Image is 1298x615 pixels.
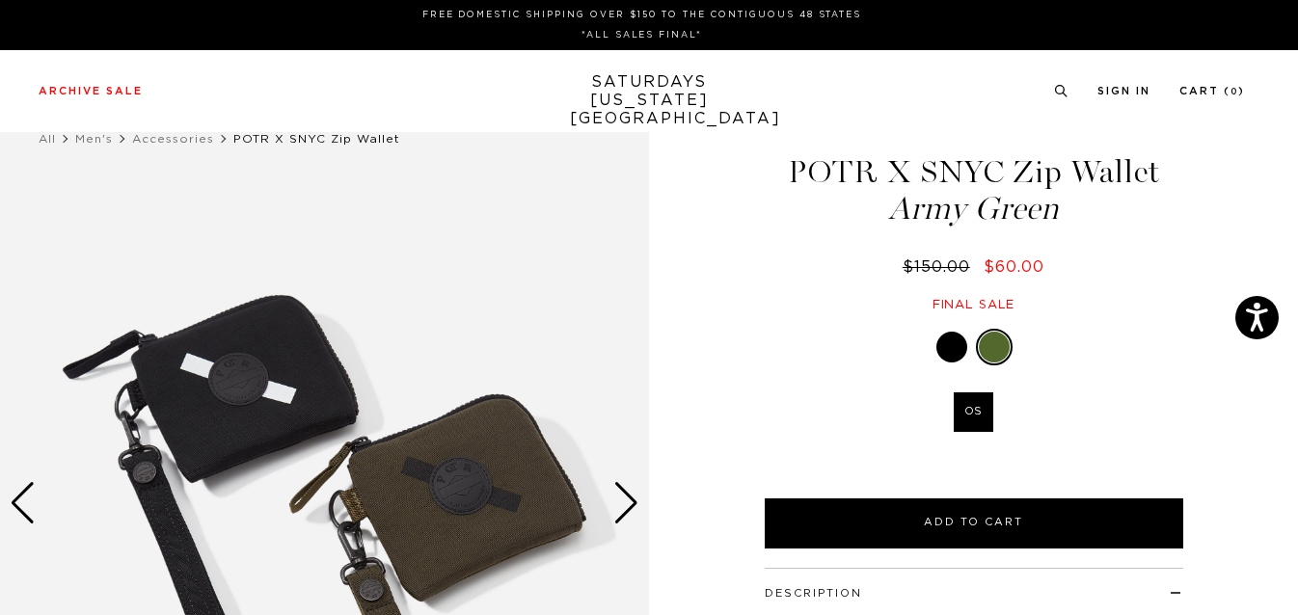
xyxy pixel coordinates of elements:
button: Description [765,588,862,599]
p: *ALL SALES FINAL* [46,28,1237,42]
a: Cart (0) [1179,86,1245,96]
label: OS [954,392,993,432]
del: $150.00 [903,259,978,275]
h1: POTR X SNYC Zip Wallet [762,156,1186,225]
div: Final sale [762,297,1186,313]
span: $60.00 [984,259,1044,275]
a: Archive Sale [39,86,143,96]
a: Men's [75,133,113,145]
a: Sign In [1097,86,1150,96]
p: FREE DOMESTIC SHIPPING OVER $150 TO THE CONTIGUOUS 48 STATES [46,8,1237,22]
span: POTR X SNYC Zip Wallet [233,133,400,145]
a: SATURDAYS[US_STATE][GEOGRAPHIC_DATA] [570,73,729,128]
small: 0 [1230,88,1238,96]
div: Next slide [613,482,639,524]
button: Add to Cart [765,498,1183,548]
span: Army Green [762,193,1186,225]
a: Accessories [132,133,214,145]
div: Previous slide [10,482,36,524]
a: All [39,133,56,145]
